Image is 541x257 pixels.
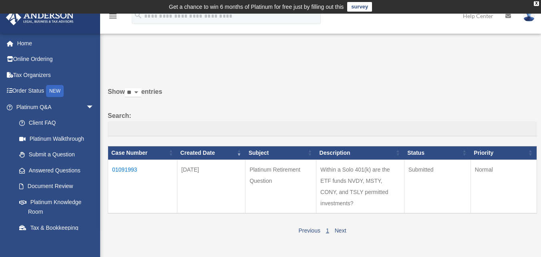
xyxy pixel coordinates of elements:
[11,178,102,194] a: Document Review
[46,85,64,97] div: NEW
[169,2,344,12] div: Get a chance to win 6 months of Platinum for free just by filling out this
[316,160,404,213] td: Within a Solo 401(k) are the ETF funds NVDY, MSTY, CONY, and TSLY permitted investments?
[11,115,102,131] a: Client FAQ
[471,146,537,160] th: Priority: activate to sort column ascending
[108,86,537,105] label: Show entries
[134,11,143,20] i: search
[177,146,245,160] th: Created Date: activate to sort column ascending
[6,83,106,99] a: Order StatusNEW
[298,227,320,234] a: Previous
[108,160,177,213] td: 01091993
[404,160,471,213] td: Submitted
[11,147,102,163] a: Submit a Question
[245,160,316,213] td: Platinum Retirement Question
[326,227,329,234] a: 1
[6,67,106,83] a: Tax Organizers
[108,14,118,21] a: menu
[11,162,98,178] a: Answered Questions
[404,146,471,160] th: Status: activate to sort column ascending
[4,10,76,25] img: Anderson Advisors Platinum Portal
[108,146,177,160] th: Case Number: activate to sort column ascending
[6,35,106,51] a: Home
[534,1,539,6] div: close
[108,121,537,137] input: Search:
[11,131,102,147] a: Platinum Walkthrough
[125,88,141,97] select: Showentries
[108,11,118,21] i: menu
[471,160,537,213] td: Normal
[6,99,102,115] a: Platinum Q&Aarrow_drop_down
[335,227,346,234] a: Next
[108,110,537,137] label: Search:
[6,51,106,67] a: Online Ordering
[177,160,245,213] td: [DATE]
[316,146,404,160] th: Description: activate to sort column ascending
[11,194,102,220] a: Platinum Knowledge Room
[347,2,372,12] a: survey
[86,99,102,115] span: arrow_drop_down
[523,10,535,22] img: User Pic
[245,146,316,160] th: Subject: activate to sort column ascending
[11,220,102,245] a: Tax & Bookkeeping Packages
